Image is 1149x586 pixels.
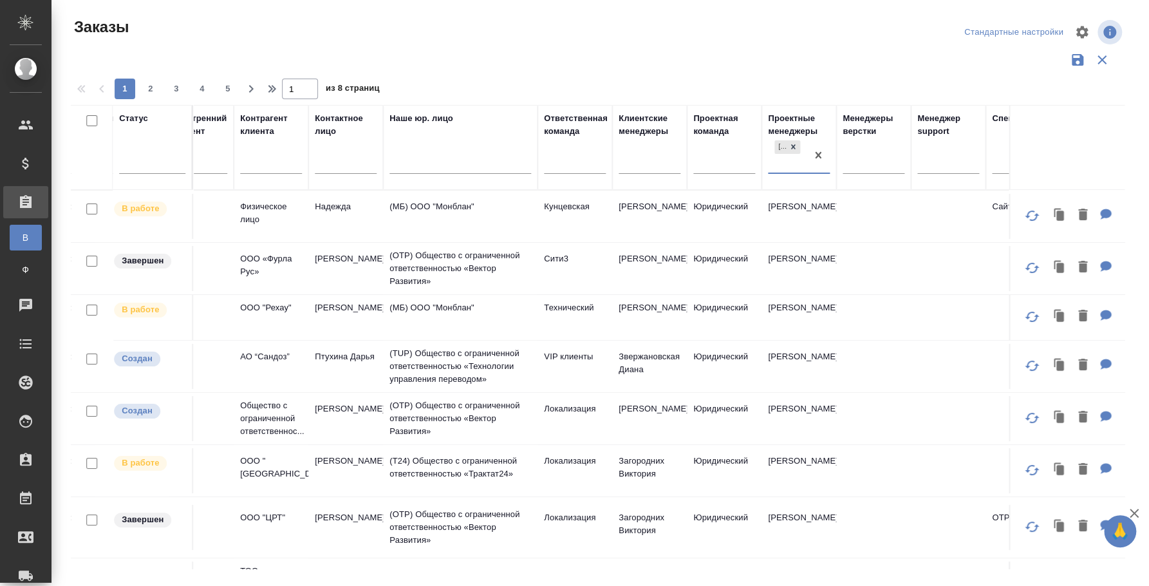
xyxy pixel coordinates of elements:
[383,448,537,493] td: (T24) Общество с ограниченной ответственностью «Трактат24»
[122,404,153,417] p: Создан
[383,243,537,294] td: (OTP) Общество с ограниченной ответственностью «Вектор Развития»
[986,505,1060,550] td: OTP-13244
[774,140,786,154] div: [PERSON_NAME]
[537,246,612,291] td: Сити3
[1072,303,1094,330] button: Удалить
[537,505,612,550] td: Локализация
[1047,513,1072,540] button: Клонировать
[16,231,35,244] span: В
[1072,457,1094,483] button: Удалить
[240,252,302,278] p: ООО «Фурла Рус»
[383,502,537,553] td: (OTP) Общество с ограниченной ответственностью «Вектор Развития»
[308,505,383,550] td: [PERSON_NAME]
[113,455,185,472] div: Выставляет ПМ после принятия заказа от КМа
[176,511,227,524] p: Нет
[693,112,755,138] div: Проектная команда
[113,301,185,319] div: Выставляет ПМ после принятия заказа от КМа
[986,194,1060,239] td: Сайт Трактат
[308,448,383,493] td: [PERSON_NAME]
[612,505,687,550] td: Загородних Виктория
[1016,252,1047,283] button: Обновить
[544,112,608,138] div: Ответственная команда
[1047,404,1072,431] button: Клонировать
[119,112,148,125] div: Статус
[1109,518,1131,545] span: 🙏
[612,246,687,291] td: [PERSON_NAME]
[176,568,227,581] p: Нет
[619,112,680,138] div: Клиентские менеджеры
[537,396,612,441] td: Локализация
[1016,402,1047,433] button: Обновить
[687,194,761,239] td: Юридический
[240,350,302,363] p: АО “Сандоз”
[843,112,904,138] div: Менеджеры верстки
[176,200,227,213] p: Нет
[1016,301,1047,332] button: Обновить
[1104,515,1136,547] button: 🙏
[761,396,836,441] td: [PERSON_NAME]
[383,393,537,444] td: (OTP) Общество с ограниченной ответственностью «Вектор Развития»
[1072,513,1094,540] button: Удалить
[1090,48,1114,72] button: Сбросить фильтры
[308,396,383,441] td: [PERSON_NAME]
[192,79,212,99] button: 4
[383,295,537,340] td: (МБ) ООО "Монблан"
[308,295,383,340] td: [PERSON_NAME]
[122,457,159,469] p: В работе
[1016,200,1047,231] button: Обновить
[176,301,227,314] p: Нет
[537,344,612,389] td: VIP клиенты
[1047,202,1072,229] button: Клонировать
[761,194,836,239] td: [PERSON_NAME]
[1065,48,1090,72] button: Сохранить фильтры
[1047,457,1072,483] button: Клонировать
[612,344,687,389] td: Звержановская Диана
[113,350,185,368] div: Выставляется автоматически при создании заказа
[1072,352,1094,379] button: Удалить
[537,448,612,493] td: Локализация
[113,511,185,529] div: Выставляет КМ при направлении счета или после выполнения всех работ/сдачи заказа клиенту. Окончат...
[612,396,687,441] td: [PERSON_NAME]
[383,194,537,239] td: (МБ) ООО "Монблан"
[176,350,227,363] p: Нет
[71,17,129,37] span: Заказы
[10,225,42,250] a: В
[122,513,163,526] p: Завершен
[687,295,761,340] td: Юридический
[773,139,801,155] div: Федотова Ирина
[122,202,159,215] p: В работе
[140,82,161,95] span: 2
[687,396,761,441] td: Юридический
[1067,17,1098,48] span: Настроить таблицу
[1047,254,1072,281] button: Клонировать
[308,246,383,291] td: [PERSON_NAME]
[761,295,836,340] td: [PERSON_NAME]
[122,352,153,365] p: Создан
[687,448,761,493] td: Юридический
[612,194,687,239] td: [PERSON_NAME]
[761,344,836,389] td: [PERSON_NAME]
[176,112,227,138] div: Внутренний клиент
[113,402,185,420] div: Выставляется автоматически при создании заказа
[113,252,185,270] div: Выставляет КМ при направлении счета или после выполнения всех работ/сдачи заказа клиенту. Окончат...
[176,252,227,265] p: Нет
[192,82,212,95] span: 4
[122,303,159,316] p: В работе
[315,112,377,138] div: Контактное лицо
[383,341,537,392] td: (TUP) Общество с ограниченной ответственностью «Технологии управления переводом»
[612,448,687,493] td: Загородних Виктория
[308,344,383,389] td: Птухина Дарья
[166,79,187,99] button: 3
[1047,352,1072,379] button: Клонировать
[176,455,227,468] p: Нет
[1047,303,1072,330] button: Клонировать
[1098,20,1125,44] span: Посмотреть информацию
[1016,350,1047,381] button: Обновить
[1072,202,1094,229] button: Удалить
[240,200,302,226] p: Физическое лицо
[612,295,687,340] td: [PERSON_NAME]
[140,79,161,99] button: 2
[240,301,302,314] p: ООО "Рехау"
[10,257,42,283] a: Ф
[326,80,380,99] span: из 8 страниц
